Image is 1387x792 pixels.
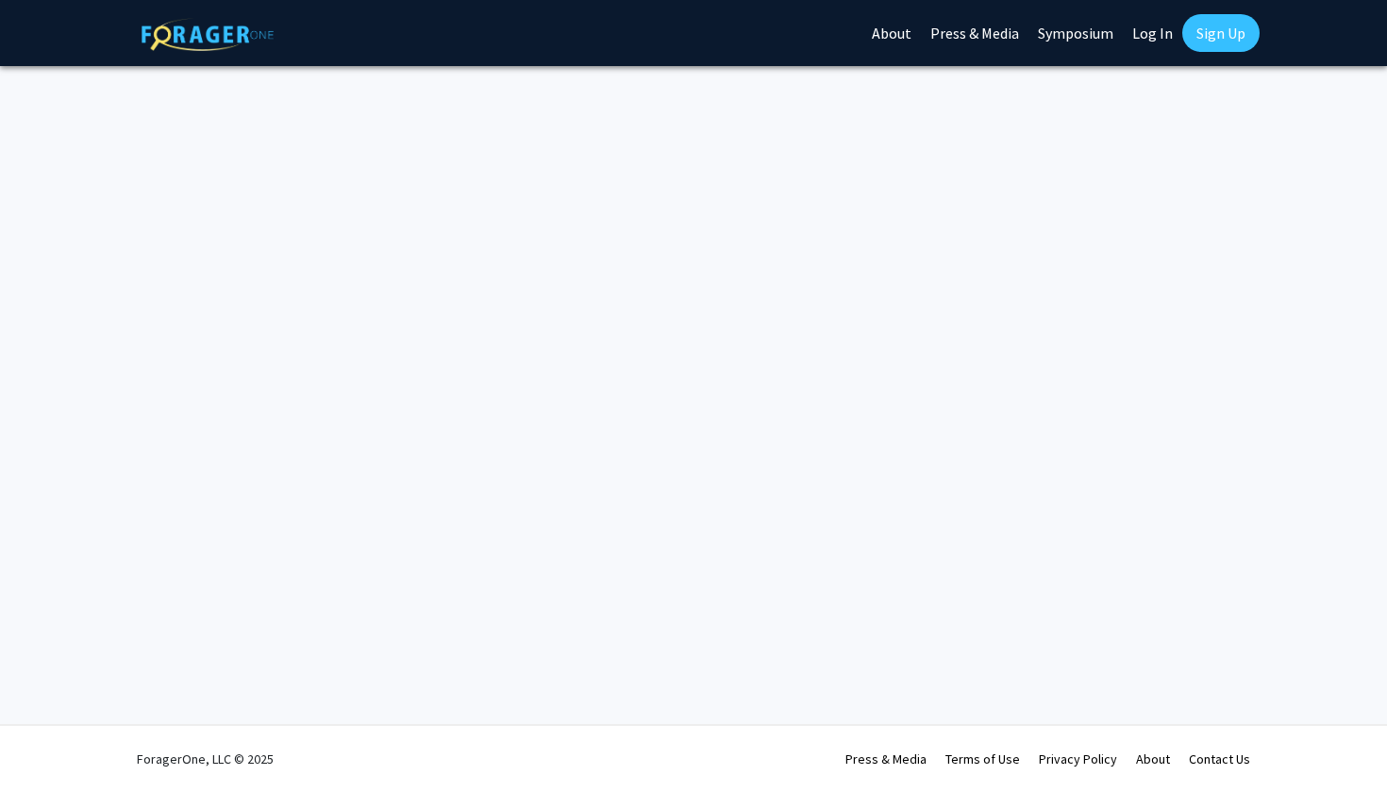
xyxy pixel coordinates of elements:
a: Privacy Policy [1039,750,1117,767]
a: Terms of Use [945,750,1020,767]
a: Contact Us [1189,750,1250,767]
a: Press & Media [845,750,927,767]
a: About [1136,750,1170,767]
div: ForagerOne, LLC © 2025 [137,726,274,792]
img: ForagerOne Logo [142,18,274,51]
a: Sign Up [1182,14,1260,52]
